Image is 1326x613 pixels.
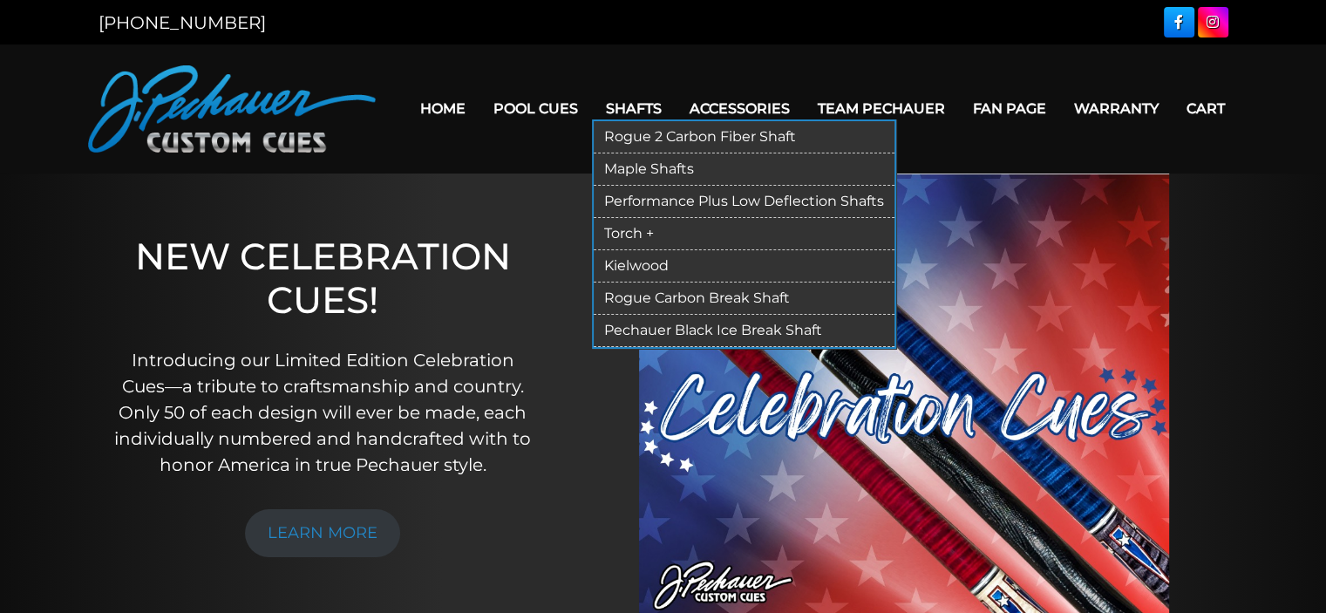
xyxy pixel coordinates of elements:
a: LEARN MORE [245,509,400,557]
a: Kielwood [594,250,894,283]
a: Fan Page [959,86,1060,131]
a: Rogue Carbon Break Shaft [594,283,894,315]
a: Shafts [592,86,676,131]
a: Home [406,86,479,131]
p: Introducing our Limited Edition Celebration Cues—a tribute to craftsmanship and country. Only 50 ... [108,347,537,478]
h1: NEW CELEBRATION CUES! [108,235,537,323]
a: Performance Plus Low Deflection Shafts [594,186,894,218]
a: Team Pechauer [804,86,959,131]
a: Warranty [1060,86,1173,131]
a: [PHONE_NUMBER] [99,12,266,33]
a: Accessories [676,86,804,131]
a: Cart [1173,86,1239,131]
a: Pool Cues [479,86,592,131]
a: Pechauer Black Ice Break Shaft [594,315,894,347]
img: Pechauer Custom Cues [88,65,376,153]
a: Maple Shafts [594,153,894,186]
a: Torch + [594,218,894,250]
a: Rogue 2 Carbon Fiber Shaft [594,121,894,153]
